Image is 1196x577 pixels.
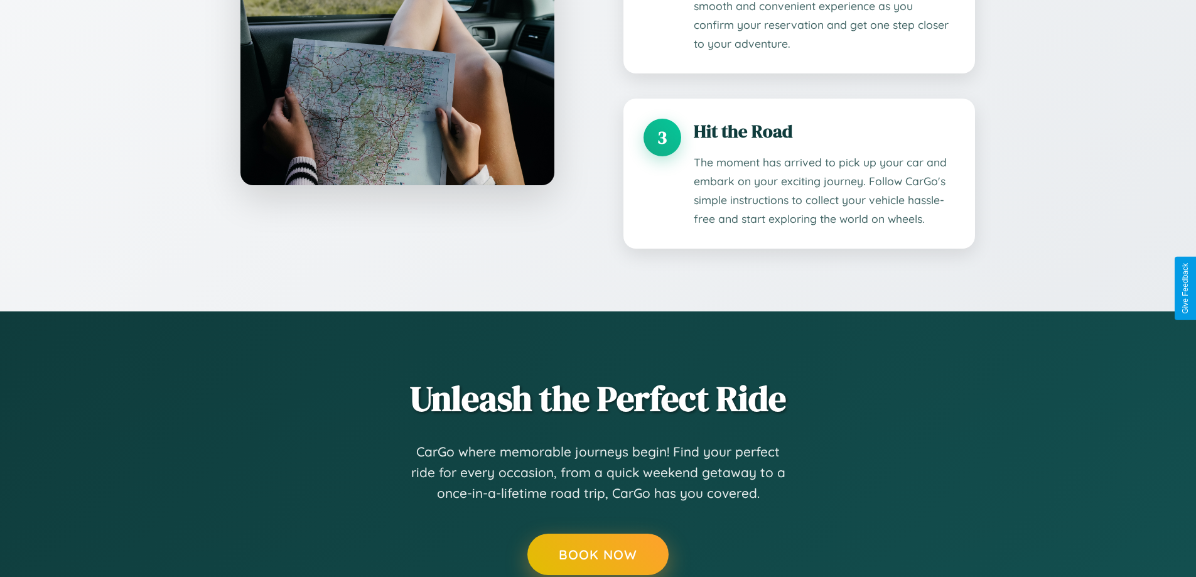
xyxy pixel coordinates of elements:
div: 3 [644,119,681,156]
h3: Hit the Road [694,119,955,144]
p: The moment has arrived to pick up your car and embark on your exciting journey. Follow CarGo's si... [694,153,955,229]
h2: Unleash the Perfect Ride [222,374,975,423]
div: Give Feedback [1181,263,1190,314]
p: CarGo where memorable journeys begin! Find your perfect ride for every occasion, from a quick wee... [410,441,787,504]
button: Book Now [527,534,669,575]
